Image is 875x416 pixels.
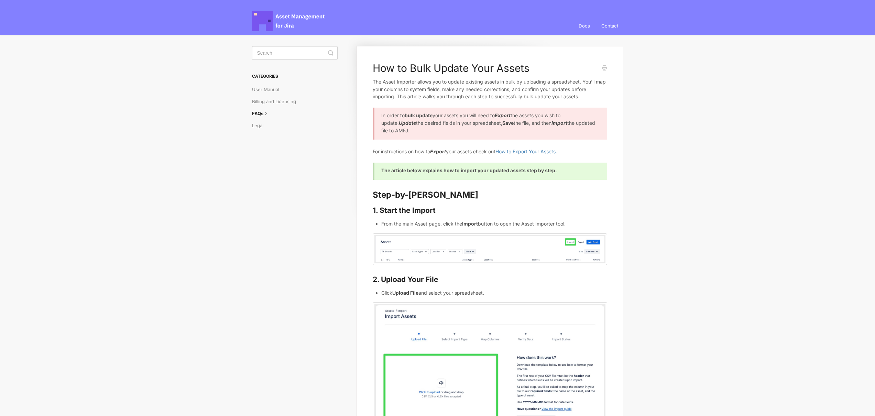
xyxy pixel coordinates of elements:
[373,141,607,148] p: For instructions on how to your assets check out .
[252,96,298,107] a: Billing and Licensing
[252,120,268,131] a: Legal
[373,62,597,74] h1: How to Bulk Update Your Assets
[404,112,430,118] b: bulk update
[373,267,607,277] h3: 2. Upload Your File
[503,120,517,126] em: Import
[373,226,607,258] img: file-QvZ9KPEGLA.jpg
[381,282,607,289] li: Click and select your spreadsheet.
[381,160,547,166] b: The article below explains how to import your updated assets step by step.
[570,112,586,118] em: Update
[252,46,338,60] input: Search
[597,17,623,35] a: Contact
[491,141,549,147] a: How to Export Your Assets
[576,17,596,35] a: Docs
[373,182,607,193] h2: Step-by-[PERSON_NAME]
[392,282,417,288] strong: Upload File
[429,141,444,147] em: Export
[252,84,282,95] a: User Manual
[602,65,607,72] a: Print this Article
[458,213,472,219] strong: Import
[490,112,505,118] em: Export
[252,11,326,31] span: Asset Management for Jira Docs
[381,112,598,127] p: In order to your assets you will need to the assets you wish to update, the desired fields in you...
[456,120,467,126] strong: Save
[373,198,607,208] h3: 1. Start the Import
[381,212,607,220] li: From the main Asset page, click the button to open the Asset Importer tool.
[373,78,607,100] p: The Asset Importer allows you to update existing assets in bulk by uploading a spreadsheet. You’l...
[252,70,338,83] h3: Categories
[252,108,275,119] a: FAQs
